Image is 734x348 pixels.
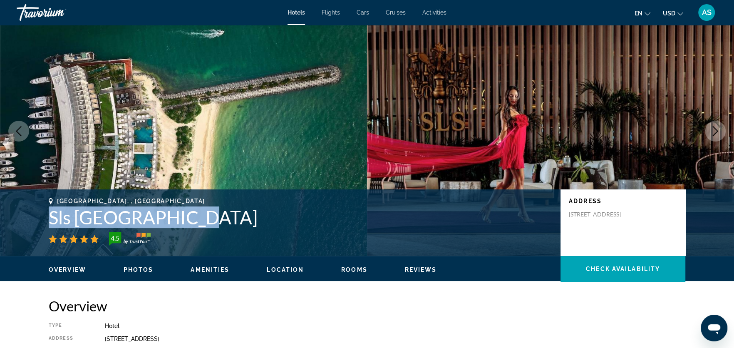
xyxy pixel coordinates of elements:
[357,9,369,16] a: Cars
[386,9,406,16] a: Cruises
[107,233,123,243] div: 4.5
[49,266,86,273] button: Overview
[586,266,660,272] span: Check Availability
[288,9,305,16] a: Hotels
[17,2,100,23] a: Travorium
[8,121,29,142] button: Previous image
[569,198,677,204] p: Address
[105,336,685,342] div: [STREET_ADDRESS]
[635,7,650,19] button: Change language
[663,10,675,17] span: USD
[701,315,727,341] iframe: Button to launch messaging window
[405,266,437,273] button: Reviews
[569,211,635,218] p: [STREET_ADDRESS]
[57,198,205,204] span: [GEOGRAPHIC_DATA], , [GEOGRAPHIC_DATA]
[49,323,84,329] div: Type
[341,266,367,273] button: Rooms
[696,4,717,21] button: User Menu
[267,266,304,273] button: Location
[49,336,84,342] div: Address
[635,10,642,17] span: en
[49,206,552,228] h1: Sls [GEOGRAPHIC_DATA]
[702,8,712,17] span: AS
[560,256,685,282] button: Check Availability
[322,9,340,16] a: Flights
[191,266,229,273] button: Amenities
[663,7,683,19] button: Change currency
[49,298,685,314] h2: Overview
[124,266,154,273] button: Photos
[109,232,151,246] img: trustyou-badge-hor.svg
[105,323,685,329] div: Hotel
[705,121,726,142] button: Next image
[422,9,446,16] a: Activities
